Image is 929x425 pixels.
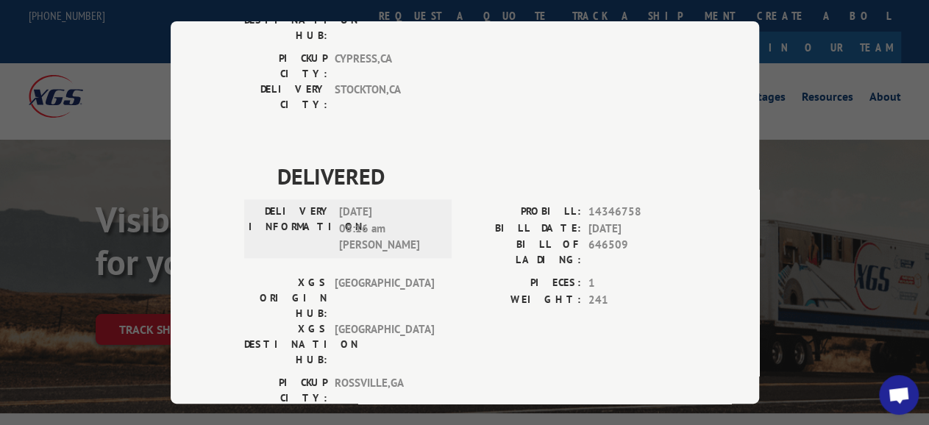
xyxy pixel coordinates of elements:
label: PICKUP CITY: [244,375,327,406]
label: PIECES: [465,275,581,292]
label: DELIVERY INFORMATION: [249,204,332,254]
label: BILL OF LADING: [465,237,581,268]
span: 14346758 [588,204,686,221]
label: PROBILL: [465,204,581,221]
span: [DATE] [588,220,686,237]
div: Open chat [879,375,919,415]
span: 646509 [588,237,686,268]
span: [GEOGRAPHIC_DATA] [335,321,434,368]
label: DELIVERY CITY: [244,82,327,113]
span: DELIVERED [277,160,686,193]
span: STOCKTON , CA [335,82,434,113]
span: [GEOGRAPHIC_DATA] [335,275,434,321]
label: WEIGHT: [465,291,581,308]
span: 241 [588,291,686,308]
span: CYPRESS , CA [335,51,434,82]
span: [DATE] 08:16 am [PERSON_NAME] [339,204,438,254]
label: BILL DATE: [465,220,581,237]
span: ROSSVILLE , GA [335,375,434,406]
span: 1 [588,275,686,292]
label: XGS DESTINATION HUB: [244,321,327,368]
label: PICKUP CITY: [244,51,327,82]
label: XGS ORIGIN HUB: [244,275,327,321]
